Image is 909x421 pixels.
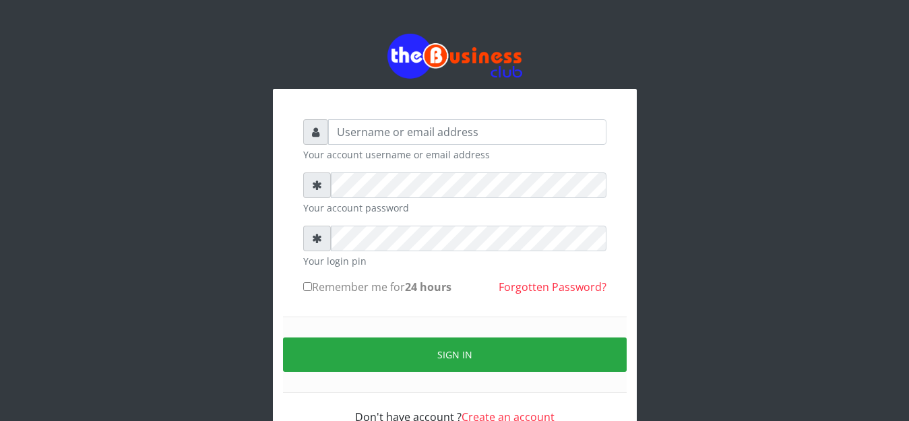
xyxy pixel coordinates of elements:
[303,279,451,295] label: Remember me for
[283,337,627,372] button: Sign in
[303,148,606,162] small: Your account username or email address
[405,280,451,294] b: 24 hours
[499,280,606,294] a: Forgotten Password?
[303,282,312,291] input: Remember me for24 hours
[328,119,606,145] input: Username or email address
[303,254,606,268] small: Your login pin
[303,201,606,215] small: Your account password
